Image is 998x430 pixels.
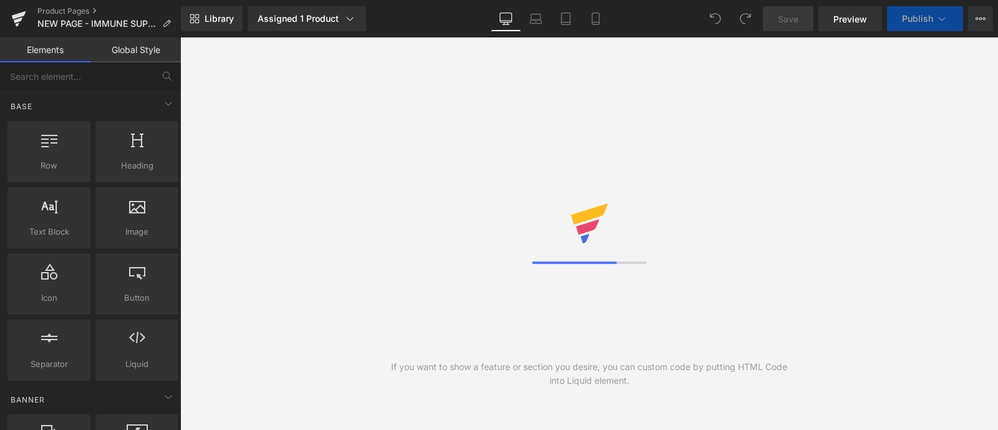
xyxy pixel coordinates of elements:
span: Icon [11,291,87,305]
button: Undo [703,6,728,31]
span: Row [11,159,87,172]
a: Desktop [491,6,521,31]
span: Liquid [99,358,175,371]
a: New Library [181,6,243,31]
span: Preview [833,12,867,26]
span: Banner [9,394,46,406]
button: Publish [887,6,963,31]
div: If you want to show a feature or section you desire, you can custom code by putting HTML Code int... [385,360,794,388]
span: Save [778,12,798,26]
a: Tablet [551,6,581,31]
a: Preview [818,6,882,31]
span: Base [9,100,34,112]
div: Assigned 1 Product [258,12,356,25]
span: Publish [902,14,933,24]
span: NEW PAGE - IMMUNE SUPPORT [37,19,157,29]
a: Product Pages [37,6,181,16]
span: Library [205,13,234,24]
a: Global Style [90,37,181,62]
span: Image [99,225,175,238]
span: Button [99,291,175,305]
a: Mobile [581,6,611,31]
button: Redo [733,6,758,31]
span: Text Block [11,225,87,238]
button: More [968,6,993,31]
a: Laptop [521,6,551,31]
span: Separator [11,358,87,371]
span: Heading [99,159,175,172]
